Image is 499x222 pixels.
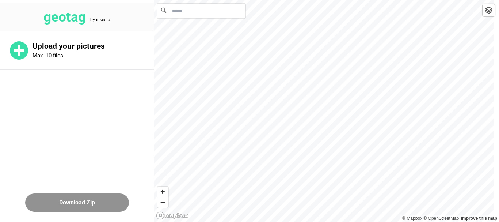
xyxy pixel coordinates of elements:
img: toggleLayer [485,7,492,14]
button: Zoom in [157,187,168,197]
tspan: geotag [43,9,86,25]
a: Map feedback [461,216,497,221]
tspan: by inseetu [90,17,110,22]
a: Mapbox [402,216,422,221]
input: Search [157,4,245,18]
p: Max. 10 files [33,52,63,59]
button: Download Zip [25,193,129,212]
p: Upload your pictures [33,42,154,51]
a: Mapbox logo [156,211,188,220]
a: OpenStreetMap [423,216,459,221]
button: Zoom out [157,197,168,208]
